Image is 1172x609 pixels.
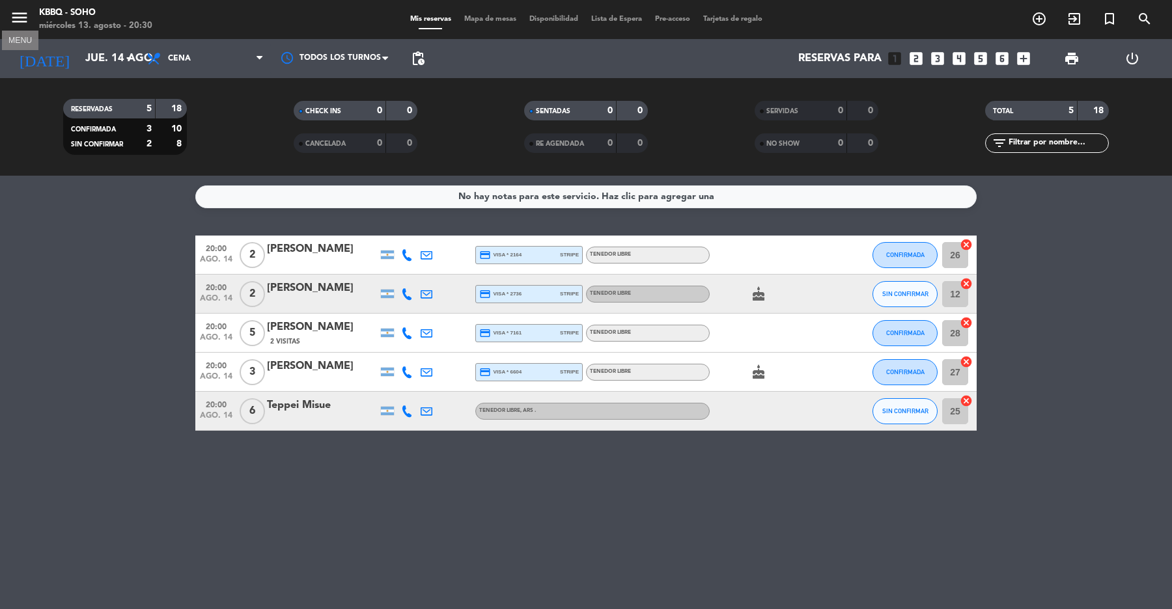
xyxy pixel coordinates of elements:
[872,242,938,268] button: CONFIRMADA
[200,294,232,309] span: ago. 14
[240,281,265,307] span: 2
[240,359,265,385] span: 3
[1007,136,1108,150] input: Filtrar por nombre...
[886,368,925,375] span: CONFIRMADA
[71,106,113,113] span: RESERVADAS
[240,320,265,346] span: 5
[146,124,152,133] strong: 3
[267,241,378,258] div: [PERSON_NAME]
[200,240,232,255] span: 20:00
[479,288,491,300] i: credit_card
[868,139,876,148] strong: 0
[458,189,714,204] div: No hay notas para este servicio. Haz clic para agregar una
[766,108,798,115] span: SERVIDAS
[972,50,989,67] i: looks_5
[872,320,938,346] button: CONFIRMADA
[407,106,415,115] strong: 0
[267,280,378,297] div: [PERSON_NAME]
[993,108,1013,115] span: TOTAL
[200,255,232,270] span: ago. 14
[10,8,29,27] i: menu
[168,54,191,63] span: Cena
[1068,106,1074,115] strong: 5
[479,366,491,378] i: credit_card
[886,329,925,336] span: CONFIRMADA
[479,408,536,413] span: TENEDOR LIBRE
[838,139,843,148] strong: 0
[536,108,570,115] span: SENTADAS
[200,396,232,411] span: 20:00
[146,139,152,148] strong: 2
[200,279,232,294] span: 20:00
[407,139,415,148] strong: 0
[868,106,876,115] strong: 0
[590,252,631,257] span: TENEDOR LIBRE
[523,16,585,23] span: Disponibilidad
[886,50,903,67] i: looks_one
[479,288,522,300] span: visa * 2736
[1102,39,1162,78] div: LOG OUT
[176,139,184,148] strong: 8
[479,249,491,261] i: credit_card
[590,369,631,374] span: TENEDOR LIBRE
[1102,11,1117,27] i: turned_in_not
[39,7,152,20] div: Kbbq - Soho
[560,329,579,337] span: stripe
[1064,51,1080,66] span: print
[305,108,341,115] span: CHECK INS
[536,141,584,147] span: RE AGENDADA
[240,398,265,424] span: 6
[590,291,631,296] span: TENEDOR LIBRE
[585,16,649,23] span: Lista de Espera
[798,53,882,65] span: Reservas para
[479,327,491,339] i: credit_card
[270,336,300,347] span: 2 Visitas
[560,250,579,259] span: stripe
[992,135,1007,151] i: filter_list
[267,319,378,336] div: [PERSON_NAME]
[994,50,1011,67] i: looks_6
[121,51,137,66] i: arrow_drop_down
[39,20,152,33] div: miércoles 13. agosto - 20:30
[71,126,116,133] span: CONFIRMADA
[10,8,29,32] button: menu
[305,141,346,147] span: CANCELADA
[560,290,579,298] span: stripe
[872,359,938,385] button: CONFIRMADA
[960,355,973,368] i: cancel
[2,34,38,46] div: MENU
[404,16,458,23] span: Mis reservas
[479,366,522,378] span: visa * 6604
[882,407,928,414] span: SIN CONFIRMAR
[200,333,232,348] span: ago. 14
[929,50,946,67] i: looks_3
[240,242,265,268] span: 2
[1067,11,1082,27] i: exit_to_app
[960,316,973,329] i: cancel
[908,50,925,67] i: looks_two
[637,139,645,148] strong: 0
[171,104,184,113] strong: 18
[766,141,800,147] span: NO SHOW
[751,364,766,380] i: cake
[960,238,973,251] i: cancel
[479,249,522,261] span: visa * 2164
[637,106,645,115] strong: 0
[751,286,766,302] i: cake
[377,106,382,115] strong: 0
[607,139,613,148] strong: 0
[410,51,426,66] span: pending_actions
[1093,106,1106,115] strong: 18
[960,277,973,290] i: cancel
[200,318,232,333] span: 20:00
[697,16,769,23] span: Tarjetas de regalo
[960,394,973,407] i: cancel
[458,16,523,23] span: Mapa de mesas
[838,106,843,115] strong: 0
[10,44,79,73] i: [DATE]
[882,290,928,297] span: SIN CONFIRMAR
[1124,51,1140,66] i: power_settings_new
[146,104,152,113] strong: 5
[171,124,184,133] strong: 10
[520,408,536,413] span: , ARS .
